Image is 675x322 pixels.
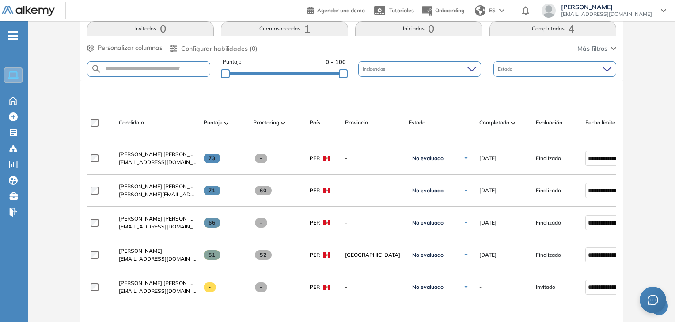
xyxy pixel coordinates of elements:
span: - [345,154,402,162]
span: 60 [255,186,272,195]
span: [PERSON_NAME] [119,247,162,254]
span: [PERSON_NAME] [PERSON_NAME] [119,183,207,190]
img: Ícono de flecha [463,220,469,225]
img: Ícono de flecha [463,252,469,258]
a: Agendar una demo [307,4,365,15]
img: PER [323,285,330,290]
button: Completadas4 [489,21,617,36]
span: Finalizado [536,154,561,162]
span: 0 - 100 [326,58,346,66]
span: PER [310,251,320,259]
a: [PERSON_NAME] [PERSON_NAME] [119,215,197,223]
span: Puntaje [204,119,223,127]
span: - [345,187,402,195]
span: - [204,282,216,292]
span: [DATE] [479,187,497,195]
span: 51 [204,250,221,260]
a: [PERSON_NAME] [PERSON_NAME] [119,183,197,191]
span: País [310,119,320,127]
img: [missing "en.ARROW_ALT" translation] [511,122,516,124]
span: - [345,283,402,291]
img: PER [323,252,330,258]
span: Invitado [536,283,555,291]
span: 71 [204,186,221,195]
span: [PERSON_NAME][EMAIL_ADDRESS][PERSON_NAME][PERSON_NAME][DOMAIN_NAME] [119,191,197,198]
span: Proctoring [253,119,279,127]
span: Finalizado [536,187,561,195]
img: PER [323,220,330,225]
button: Cuentas creadas1 [221,21,348,36]
img: PER [323,156,330,161]
span: [EMAIL_ADDRESS][DOMAIN_NAME] [119,287,197,295]
span: message [648,295,658,305]
button: Configurar habilidades (0) [170,44,258,53]
span: Personalizar columnas [98,43,163,52]
i: - [8,35,18,37]
span: PER [310,283,320,291]
img: Ícono de flecha [463,188,469,193]
img: Logo [2,6,55,17]
span: [EMAIL_ADDRESS][DOMAIN_NAME] [561,11,652,18]
span: [EMAIL_ADDRESS][DOMAIN_NAME] [119,255,197,263]
span: [PERSON_NAME] [561,4,652,11]
span: ES [489,7,496,15]
span: Estado [409,119,425,127]
a: [PERSON_NAME] [PERSON_NAME] [119,150,197,158]
span: [EMAIL_ADDRESS][DOMAIN_NAME] [119,223,197,231]
span: Configurar habilidades (0) [181,44,258,53]
span: Fecha límite [585,119,615,127]
img: [missing "en.ARROW_ALT" translation] [224,122,229,124]
span: Onboarding [435,7,464,14]
span: Estado [498,66,514,72]
span: [PERSON_NAME] [PERSON_NAME] [119,215,207,222]
span: [DATE] [479,219,497,227]
span: Puntaje [223,58,242,66]
span: Tutoriales [389,7,414,14]
span: [DATE] [479,154,497,162]
span: No evaluado [412,251,444,258]
span: Evaluación [536,119,562,127]
img: Ícono de flecha [463,156,469,161]
span: [EMAIL_ADDRESS][DOMAIN_NAME] [119,158,197,166]
span: Finalizado [536,251,561,259]
img: Ícono de flecha [463,285,469,290]
button: Más filtros [577,44,616,53]
button: Onboarding [421,1,464,20]
img: [missing "en.ARROW_ALT" translation] [281,122,285,124]
span: - [255,218,268,228]
span: PER [310,154,320,162]
span: Incidencias [363,66,387,72]
span: PER [310,219,320,227]
img: world [475,5,485,16]
a: [PERSON_NAME] [PERSON_NAME] [119,279,197,287]
span: Provincia [345,119,368,127]
span: - [345,219,402,227]
span: Agendar una demo [317,7,365,14]
span: 52 [255,250,272,260]
img: SEARCH_ALT [91,64,102,75]
span: No evaluado [412,187,444,194]
span: PER [310,187,320,195]
span: Completado [479,119,509,127]
button: Iniciadas0 [355,21,482,36]
div: Estado [493,61,616,77]
img: PER [323,188,330,193]
span: [PERSON_NAME] [PERSON_NAME] [119,151,207,157]
span: Finalizado [536,219,561,227]
span: No evaluado [412,219,444,226]
img: arrow [499,9,504,12]
span: No evaluado [412,155,444,162]
span: No evaluado [412,284,444,291]
span: - [255,282,268,292]
span: - [479,283,482,291]
button: Invitados0 [87,21,214,36]
span: 73 [204,154,221,163]
button: Personalizar columnas [87,43,163,52]
span: 66 [204,218,221,228]
span: Más filtros [577,44,607,53]
span: [PERSON_NAME] [PERSON_NAME] [119,280,207,286]
span: [GEOGRAPHIC_DATA] [345,251,402,259]
span: - [255,154,268,163]
a: [PERSON_NAME] [119,247,197,255]
span: Candidato [119,119,144,127]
